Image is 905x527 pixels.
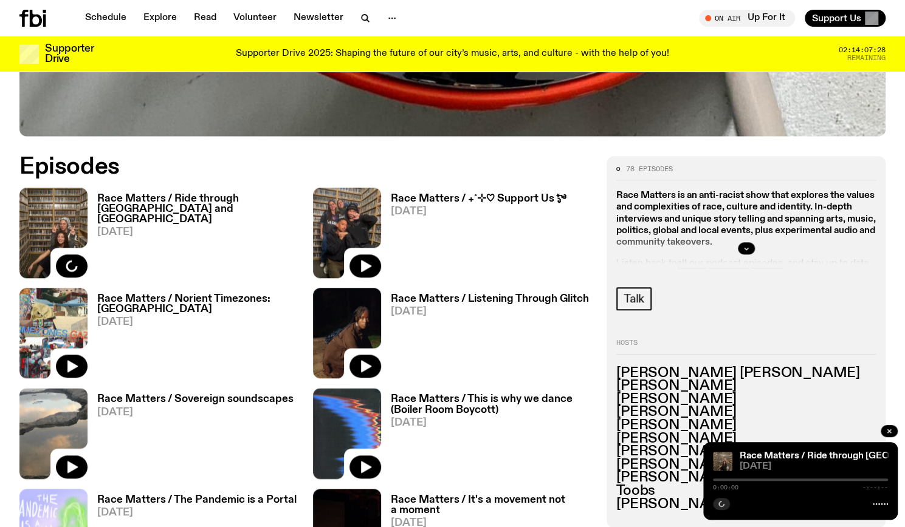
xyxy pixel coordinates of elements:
h3: Race Matters / Listening Through Glitch [391,294,589,304]
img: Fetle crouches in a park at night. They are wearing a long brown garment and looking solemnly int... [313,288,381,378]
button: On AirUp For It [699,10,795,27]
span: Talk [624,292,644,305]
span: [DATE] [391,307,589,317]
h3: Race Matters / It's a movement not a moment [391,495,592,515]
a: Race Matters / Ride through [GEOGRAPHIC_DATA] and [GEOGRAPHIC_DATA][DATE] [88,194,298,278]
h3: [PERSON_NAME] [616,379,876,393]
a: Race Matters / Norient Timezones: [GEOGRAPHIC_DATA][DATE] [88,294,298,378]
span: 0:00:00 [713,484,738,491]
span: [DATE] [391,206,566,217]
h3: Race Matters / Sovereign soundscapes [97,394,294,404]
a: Race Matters / Sovereign soundscapes[DATE] [88,394,294,478]
h3: [PERSON_NAME] [616,458,876,472]
span: 02:14:07:28 [839,47,886,53]
h3: [PERSON_NAME] [616,471,876,484]
span: [DATE] [97,508,297,518]
h3: Race Matters / This is why we dance (Boiler Room Boycott) [391,394,592,415]
h3: Race Matters / Ride through [GEOGRAPHIC_DATA] and [GEOGRAPHIC_DATA] [97,194,298,225]
button: Support Us [805,10,886,27]
h3: [PERSON_NAME] [616,406,876,419]
a: Newsletter [286,10,351,27]
h3: [PERSON_NAME] [PERSON_NAME] [616,367,876,380]
h3: Toobs [616,484,876,498]
h3: [PERSON_NAME] [616,393,876,406]
span: [DATE] [97,317,298,327]
img: Sara and Malaak squatting on ground in fbi music library. Sara is making peace signs behind Malaa... [713,452,732,471]
a: Explore [136,10,184,27]
h3: [PERSON_NAME] [616,432,876,446]
h3: [PERSON_NAME] [616,498,876,511]
span: [DATE] [391,418,592,428]
img: A spectral view of a waveform, warped and glitched [313,388,381,478]
span: 78 episodes [626,166,673,172]
span: -:--:-- [862,484,888,491]
a: Race Matters / This is why we dance (Boiler Room Boycott)[DATE] [381,394,592,478]
img: A sandstone rock on the coast with puddles of ocean water. The water is clear, and it's reflectin... [19,388,88,478]
h3: [PERSON_NAME] [616,445,876,458]
h2: Hosts [616,339,876,354]
p: Supporter Drive 2025: Shaping the future of our city’s music, arts, and culture - with the help o... [236,49,669,59]
a: Race Matters / Listening Through Glitch[DATE] [381,294,589,378]
a: Race Matters / ₊˚⊹♡ Support Us *ೃ༄[DATE] [381,194,566,278]
span: Support Us [812,13,861,24]
strong: Race Matters is an anti-racist show that explores the values and complexities of race, culture an... [616,191,876,247]
a: Volunteer [226,10,284,27]
a: Read [187,10,224,27]
span: [DATE] [97,407,294,418]
h3: [PERSON_NAME] [616,419,876,432]
h3: Race Matters / The Pandemic is a Portal [97,495,297,505]
h2: Episodes [19,156,592,178]
h3: Supporter Drive [45,44,94,64]
a: Talk [616,287,652,310]
a: Schedule [78,10,134,27]
h3: Race Matters / Norient Timezones: [GEOGRAPHIC_DATA] [97,294,298,314]
span: [DATE] [740,462,888,471]
span: [DATE] [97,227,298,237]
h3: Race Matters / ₊˚⊹♡ Support Us *ೃ༄ [391,194,566,204]
span: Remaining [847,55,886,61]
